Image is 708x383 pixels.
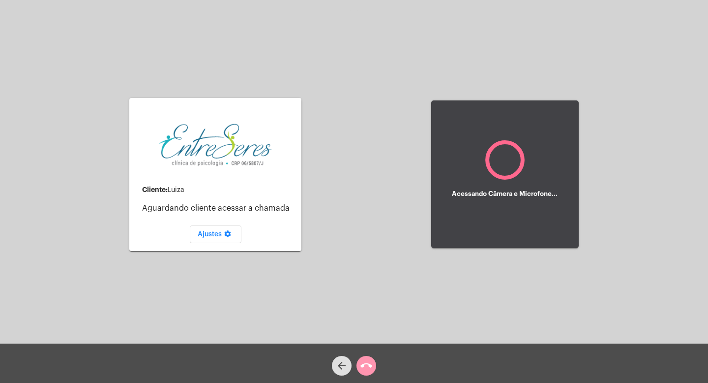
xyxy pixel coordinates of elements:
mat-icon: call_end [360,360,372,372]
p: Aguardando cliente acessar a chamada [142,204,294,213]
button: Ajustes [190,225,241,243]
img: aa27006a-a7e4-c883-abf8-315c10fe6841.png [159,123,272,167]
span: Ajustes [198,231,234,238]
mat-icon: arrow_back [336,360,348,372]
div: Luiza [142,186,294,194]
mat-icon: settings [222,230,234,242]
strong: Cliente: [142,186,168,193]
h5: Acessando Câmera e Microfone... [452,191,558,197]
